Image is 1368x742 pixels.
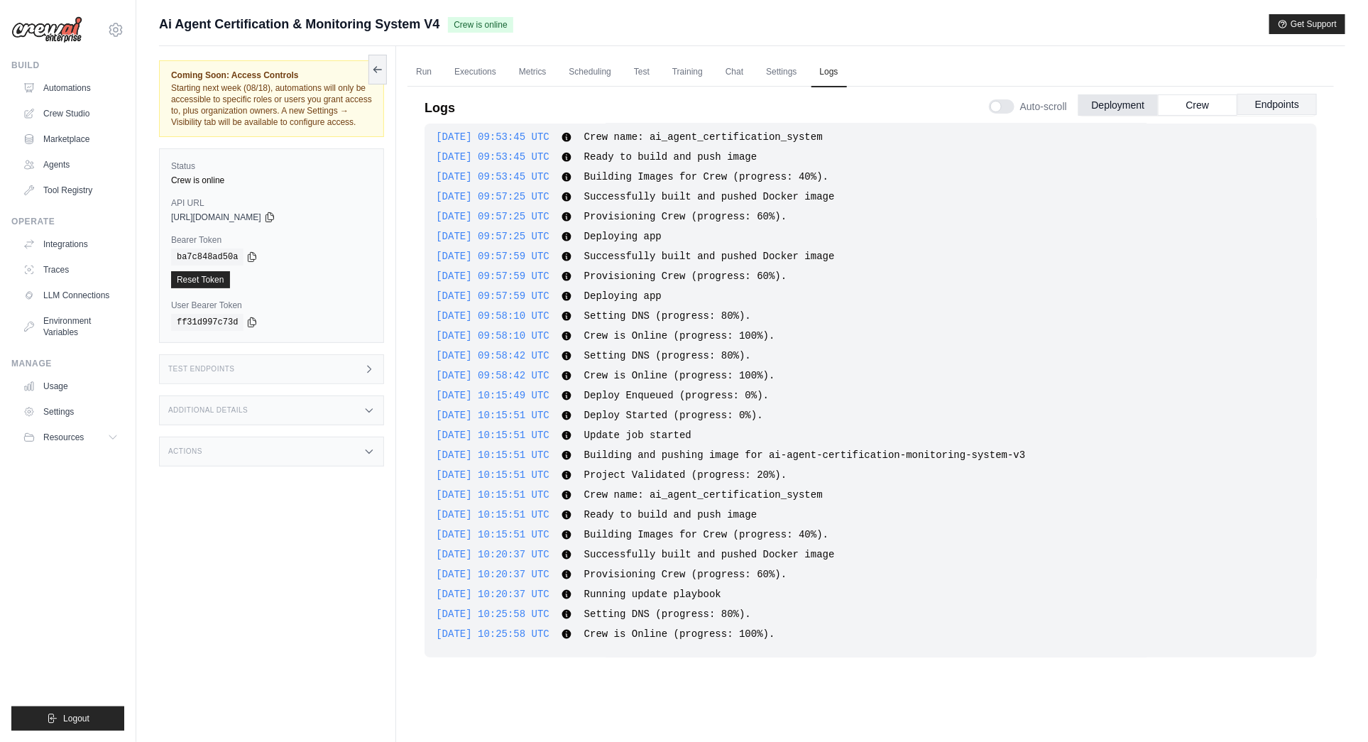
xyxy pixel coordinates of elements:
[1020,99,1067,114] span: Auto-scroll
[584,350,751,361] span: Setting DNS (progress: 80%).
[584,370,775,381] span: Crew is Online (progress: 100%).
[1078,94,1158,116] button: Deployment
[584,390,769,401] span: Deploy Enqueued (progress: 0%).
[17,77,124,99] a: Automations
[425,98,455,118] p: Logs
[584,589,721,600] span: Running update playbook
[171,212,261,223] span: [URL][DOMAIN_NAME]
[584,449,1026,461] span: Building and pushing image for ai-agent-certification-monitoring-system-v3
[584,231,662,242] span: Deploying app
[171,314,243,331] code: ff31d997c73d
[448,17,513,33] span: Crew is online
[1237,94,1317,115] button: Endpoints
[436,469,549,481] span: [DATE] 10:15:51 UTC
[17,233,124,256] a: Integrations
[11,706,124,731] button: Logout
[561,58,620,87] a: Scheduling
[171,249,243,266] code: ba7c848ad50a
[168,365,235,373] h3: Test Endpoints
[436,350,549,361] span: [DATE] 09:58:42 UTC
[584,151,757,163] span: Ready to build and push image
[17,128,124,151] a: Marketplace
[11,60,124,71] div: Build
[17,258,124,281] a: Traces
[171,197,372,209] label: API URL
[584,191,835,202] span: Successfully built and pushed Docker image
[436,231,549,242] span: [DATE] 09:57:25 UTC
[584,430,691,441] span: Update job started
[43,432,84,443] span: Resources
[584,330,775,342] span: Crew is Online (progress: 100%).
[11,16,82,43] img: Logo
[584,609,751,620] span: Setting DNS (progress: 80%).
[17,400,124,423] a: Settings
[436,131,549,143] span: [DATE] 09:53:45 UTC
[17,375,124,398] a: Usage
[436,489,549,501] span: [DATE] 10:15:51 UTC
[17,179,124,202] a: Tool Registry
[584,569,787,580] span: Provisioning Crew (progress: 60%).
[436,310,549,322] span: [DATE] 09:58:10 UTC
[1297,674,1368,742] iframe: Chat Widget
[436,330,549,342] span: [DATE] 09:58:10 UTC
[584,410,763,421] span: Deploy Started (progress: 0%).
[171,271,230,288] a: Reset Token
[11,358,124,369] div: Manage
[171,300,372,311] label: User Bearer Token
[436,171,549,182] span: [DATE] 09:53:45 UTC
[171,234,372,246] label: Bearer Token
[436,211,549,222] span: [DATE] 09:57:25 UTC
[811,58,847,87] a: Logs
[1269,14,1345,34] button: Get Support
[584,251,835,262] span: Successfully built and pushed Docker image
[436,509,549,520] span: [DATE] 10:15:51 UTC
[171,70,372,81] span: Coming Soon: Access Controls
[436,151,549,163] span: [DATE] 09:53:45 UTC
[584,131,823,143] span: Crew name: ai_agent_certification_system
[436,549,549,560] span: [DATE] 10:20:37 UTC
[17,284,124,307] a: LLM Connections
[11,216,124,227] div: Operate
[17,102,124,125] a: Crew Studio
[1158,94,1237,116] button: Crew
[436,628,549,640] span: [DATE] 10:25:58 UTC
[159,14,439,34] span: Ai Agent Certification & Monitoring System V4
[168,406,248,415] h3: Additional Details
[717,58,752,87] a: Chat
[436,251,549,262] span: [DATE] 09:57:59 UTC
[436,410,549,421] span: [DATE] 10:15:51 UTC
[584,290,662,302] span: Deploying app
[584,469,787,481] span: Project Validated (progress: 20%).
[664,58,711,87] a: Training
[584,489,823,501] span: Crew name: ai_agent_certification_system
[407,58,440,87] a: Run
[436,609,549,620] span: [DATE] 10:25:58 UTC
[436,430,549,441] span: [DATE] 10:15:51 UTC
[584,310,751,322] span: Setting DNS (progress: 80%).
[757,58,805,87] a: Settings
[625,58,658,87] a: Test
[436,271,549,282] span: [DATE] 09:57:59 UTC
[168,447,202,456] h3: Actions
[584,211,787,222] span: Provisioning Crew (progress: 60%).
[17,310,124,344] a: Environment Variables
[436,569,549,580] span: [DATE] 10:20:37 UTC
[436,390,549,401] span: [DATE] 10:15:49 UTC
[436,370,549,381] span: [DATE] 09:58:42 UTC
[436,191,549,202] span: [DATE] 09:57:25 UTC
[63,713,89,724] span: Logout
[171,83,372,127] span: Starting next week (08/18), automations will only be accessible to specific roles or users you gr...
[446,58,505,87] a: Executions
[436,290,549,302] span: [DATE] 09:57:59 UTC
[584,271,787,282] span: Provisioning Crew (progress: 60%).
[436,589,549,600] span: [DATE] 10:20:37 UTC
[584,628,775,640] span: Crew is Online (progress: 100%).
[436,529,549,540] span: [DATE] 10:15:51 UTC
[584,509,757,520] span: Ready to build and push image
[17,426,124,449] button: Resources
[584,171,828,182] span: Building Images for Crew (progress: 40%).
[17,153,124,176] a: Agents
[171,160,372,172] label: Status
[436,449,549,461] span: [DATE] 10:15:51 UTC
